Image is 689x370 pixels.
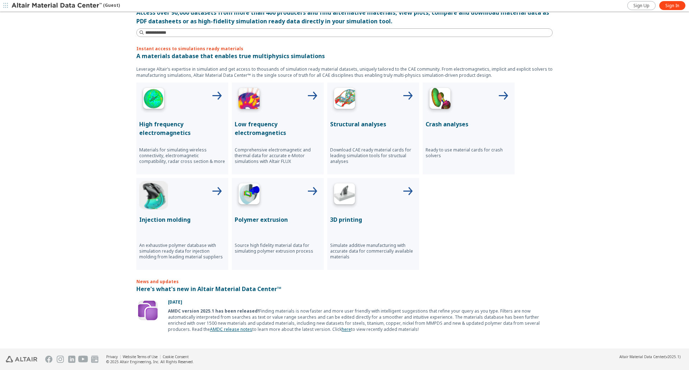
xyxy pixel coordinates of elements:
[106,354,118,359] a: Privacy
[106,359,194,364] div: © 2025 Altair Engineering, Inc. All Rights Reserved.
[139,215,225,224] p: Injection molding
[139,85,168,114] img: High Frequency Icon
[235,243,321,254] p: Source high fidelity material data for simulating polymer extrusion process
[426,85,454,114] img: Crash Analyses Icon
[123,354,158,359] a: Website Terms of Use
[665,3,679,9] span: Sign In
[235,85,263,114] img: Low Frequency Icon
[6,356,37,362] img: Altair Engineering
[11,2,120,9] div: (Guest)
[235,181,263,210] img: Polymer Extrusion Icon
[235,120,321,137] p: Low frequency electromagnetics
[136,178,228,270] button: Injection Molding IconInjection moldingAn exhaustive polymer database with simulation ready data ...
[426,120,512,128] p: Crash analyses
[426,147,512,159] p: Ready to use material cards for crash solvers
[330,243,416,260] p: Simulate additive manufacturing with accurate data for commercially available materials
[423,83,515,174] button: Crash Analyses IconCrash analysesReady to use material cards for crash solvers
[330,215,416,224] p: 3D printing
[627,1,656,10] a: Sign Up
[619,354,665,359] span: Altair Material Data Center
[11,2,103,9] img: Altair Material Data Center
[139,181,168,210] img: Injection Molding Icon
[136,337,553,354] p: Partners and suppliers
[327,83,419,174] button: Structural Analyses IconStructural analysesDownload CAE ready material cards for leading simulati...
[136,66,553,78] p: Leverage Altair’s expertise in simulation and get access to thousands of simulation ready materia...
[330,120,416,128] p: Structural analyses
[210,326,252,332] a: AMDC release notes
[163,354,189,359] a: Cookie Consent
[633,3,650,9] span: Sign Up
[330,181,359,210] img: 3D Printing Icon
[136,46,553,52] p: Instant access to simulations ready materials
[619,354,680,359] div: (v2025.1)
[235,215,321,224] p: Polymer extrusion
[136,278,553,285] p: News and updates
[139,147,225,164] p: Materials for simulating wireless connectivity, electromagnetic compatibility, radar cross sectio...
[330,147,416,164] p: Download CAE ready material cards for leading simulation tools for structual analyses
[168,308,553,332] div: Finding materials is now faster and more user friendly with intelligent suggestions that refine y...
[139,243,225,260] p: An exhaustive polymer database with simulation ready data for injection molding from leading mate...
[232,83,324,174] button: Low Frequency IconLow frequency electromagneticsComprehensive electromagnetic and thermal data fo...
[168,308,259,314] b: AMDC version 2025.1 has been released!
[168,299,553,305] p: [DATE]
[342,326,351,332] a: here
[232,178,324,270] button: Polymer Extrusion IconPolymer extrusionSource high fidelity material data for simulating polymer ...
[235,147,321,164] p: Comprehensive electromagnetic and thermal data for accurate e-Motor simulations with Altair FLUX
[327,178,419,270] button: 3D Printing Icon3D printingSimulate additive manufacturing with accurate data for commercially av...
[659,1,685,10] a: Sign In
[330,85,359,114] img: Structural Analyses Icon
[136,285,553,293] p: Here's what's new in Altair Material Data Center™
[136,83,228,174] button: High Frequency IconHigh frequency electromagneticsMaterials for simulating wireless connectivity,...
[136,299,159,322] img: Update Icon Software
[139,120,225,137] p: High frequency electromagnetics
[136,52,553,60] p: A materials database that enables true multiphysics simulations
[136,8,553,25] div: Access over 90,000 datasets from more than 400 producers and find alternative materials, view plo...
